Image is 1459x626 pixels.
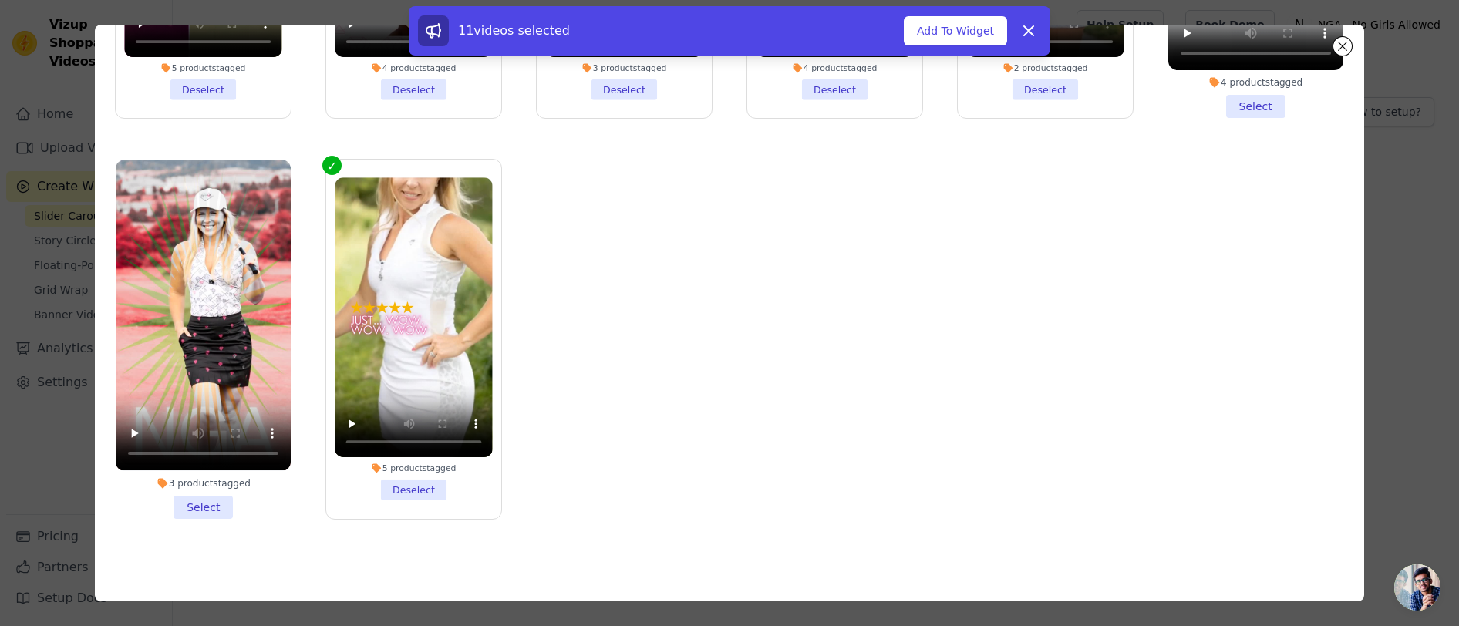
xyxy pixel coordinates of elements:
div: 4 products tagged [756,62,913,73]
div: Open chat [1394,564,1440,611]
div: 2 products tagged [966,62,1124,73]
div: 4 products tagged [1168,76,1343,89]
div: 3 products tagged [545,62,703,73]
div: 5 products tagged [125,62,282,73]
div: 5 products tagged [335,463,493,474]
button: Add To Widget [904,16,1007,45]
span: 11 videos selected [458,23,570,38]
div: 4 products tagged [335,62,493,73]
div: 3 products tagged [116,477,291,490]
